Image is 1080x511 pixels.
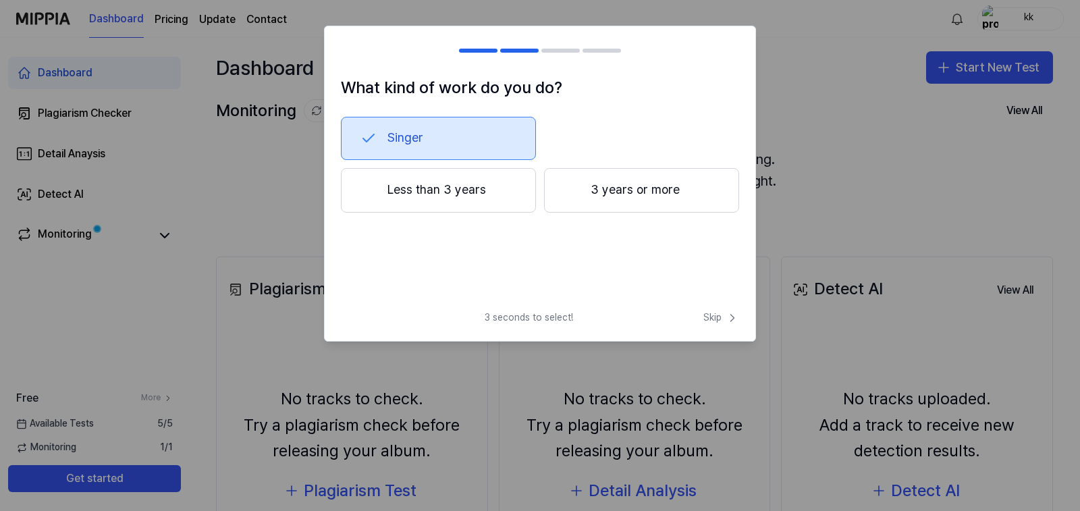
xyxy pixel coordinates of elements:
h1: What kind of work do you do? [341,75,739,101]
span: 3 seconds to select! [485,311,573,325]
button: Skip [701,311,739,325]
span: Skip [703,311,739,325]
button: Less than 3 years [341,168,536,213]
button: 3 years or more [544,168,739,213]
button: Singer [341,117,536,160]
